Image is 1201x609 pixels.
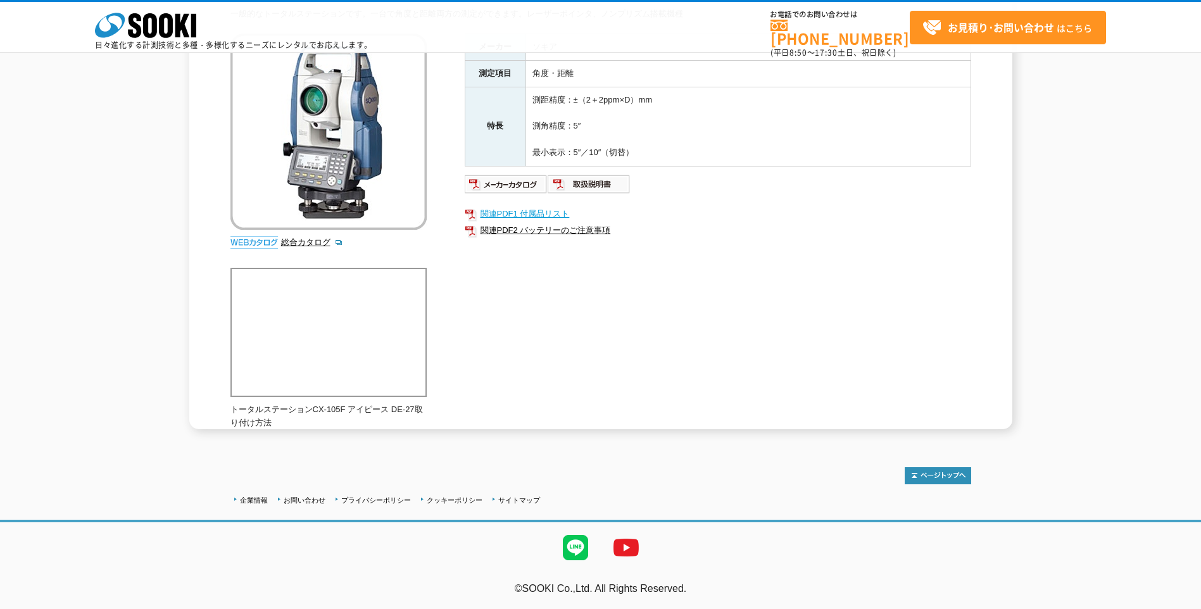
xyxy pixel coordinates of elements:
span: 17:30 [815,47,838,58]
img: YouTube [601,522,651,573]
a: プライバシーポリシー [341,496,411,504]
span: (平日 ～ 土日、祝日除く) [770,47,896,58]
td: 測距精度：±（2＋2ppm×D）mm 測角精度：5″ 最小表示：5″／10″（切替） [525,87,971,166]
a: テストMail [1152,596,1201,607]
th: 特長 [465,87,525,166]
a: 取扱説明書 [548,182,631,192]
img: メーカーカタログ [465,174,548,194]
a: サイトマップ [498,496,540,504]
a: 企業情報 [240,496,268,504]
img: LINE [550,522,601,573]
a: メーカーカタログ [465,182,548,192]
a: お見積り･お問い合わせはこちら [910,11,1106,44]
a: [PHONE_NUMBER] [770,20,910,46]
p: 日々進化する計測技術と多種・多様化するニーズにレンタルでお応えします。 [95,41,372,49]
span: 8:50 [789,47,807,58]
img: webカタログ [230,236,278,249]
img: トータルステーション CX-105F [230,34,427,230]
p: トータルステーションCX-105F アイピース DE-27取り付け方法 [230,403,427,430]
td: 角度・距離 [525,60,971,87]
a: 関連PDF1 付属品リスト [465,206,971,222]
span: お電話でのお問い合わせは [770,11,910,18]
strong: お見積り･お問い合わせ [948,20,1054,35]
a: 総合カタログ [281,237,343,247]
a: お問い合わせ [284,496,325,504]
a: 関連PDF2 バッテリーのご注意事項 [465,222,971,239]
img: 取扱説明書 [548,174,631,194]
th: 測定項目 [465,60,525,87]
span: はこちら [922,18,1092,37]
a: クッキーポリシー [427,496,482,504]
img: トップページへ [905,467,971,484]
